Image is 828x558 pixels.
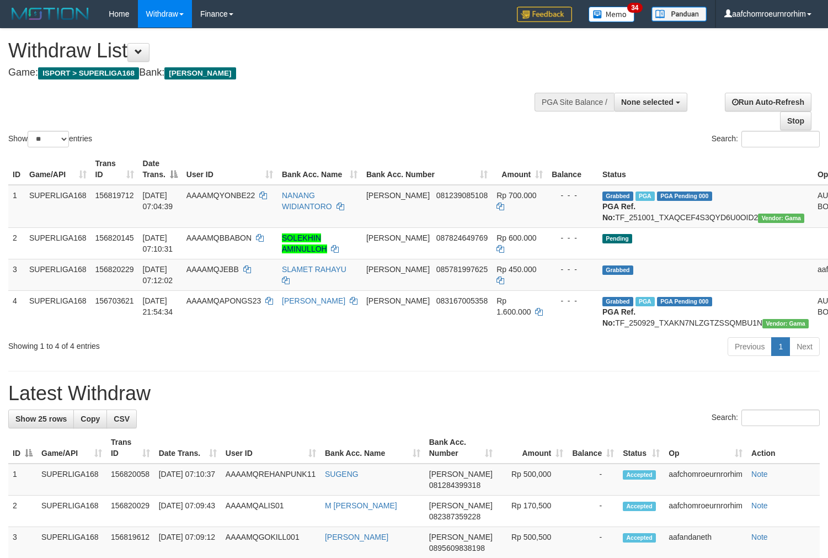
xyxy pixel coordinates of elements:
span: Pending [602,234,632,243]
span: Copy 081239085108 to clipboard [436,191,488,200]
span: Accepted [623,502,656,511]
span: [PERSON_NAME] [164,67,236,79]
a: Note [751,470,768,479]
span: Copy 082387359228 to clipboard [429,512,480,521]
span: AAAAMQJEBB [186,265,239,274]
span: PGA Pending [657,297,712,306]
td: AAAAMQALIS01 [221,496,320,527]
span: [DATE] 07:10:31 [143,233,173,253]
span: [PERSON_NAME] [429,533,493,541]
span: [PERSON_NAME] [366,265,430,274]
span: ISPORT > SUPERLIGA168 [38,67,139,79]
th: Date Trans.: activate to sort column descending [138,153,182,185]
select: Showentries [28,131,69,147]
div: - - - [552,264,594,275]
h1: Latest Withdraw [8,382,820,405]
th: Date Trans.: activate to sort column ascending [154,432,221,464]
td: 2 [8,496,37,527]
div: - - - [552,295,594,306]
label: Search: [712,410,820,426]
th: Bank Acc. Number: activate to sort column ascending [362,153,492,185]
th: Action [747,432,820,464]
th: Op: activate to sort column ascending [664,432,747,464]
a: Run Auto-Refresh [725,93,811,111]
span: Copy 081284399318 to clipboard [429,481,480,490]
span: AAAAMQYONBE22 [186,191,255,200]
span: Grabbed [602,297,633,306]
a: Previous [728,337,772,356]
span: Copy 085781997625 to clipboard [436,265,488,274]
td: SUPERLIGA168 [25,259,91,290]
span: Marked by aafchhiseyha [635,297,655,306]
h4: Game: Bank: [8,67,541,78]
b: PGA Ref. No: [602,307,635,327]
span: Show 25 rows [15,414,67,423]
span: AAAAMQAPONGS23 [186,296,261,305]
span: Copy 087824649769 to clipboard [436,233,488,242]
span: [PERSON_NAME] [366,296,430,305]
img: Feedback.jpg [517,7,572,22]
label: Show entries [8,131,92,147]
img: Button%20Memo.svg [589,7,635,22]
th: Balance [547,153,598,185]
td: 156820029 [106,496,154,527]
div: - - - [552,190,594,201]
span: 156820229 [95,265,134,274]
th: Bank Acc. Name: activate to sort column ascending [277,153,362,185]
div: Showing 1 to 4 of 4 entries [8,336,336,352]
td: 3 [8,259,25,290]
span: Vendor URL: https://trx31.1velocity.biz [762,319,809,328]
span: Rp 700.000 [496,191,536,200]
span: AAAAMQBBABON [186,233,252,242]
td: - [568,496,618,527]
a: [PERSON_NAME] [325,533,388,541]
td: 1 [8,185,25,228]
span: Grabbed [602,192,633,201]
label: Search: [712,131,820,147]
span: Grabbed [602,265,633,275]
a: [PERSON_NAME] [282,296,345,305]
span: CSV [114,414,130,423]
a: Next [789,337,820,356]
span: Rp 600.000 [496,233,536,242]
th: Bank Acc. Number: activate to sort column ascending [425,432,497,464]
th: User ID: activate to sort column ascending [182,153,277,185]
td: 1 [8,464,37,496]
b: PGA Ref. No: [602,202,635,222]
span: [PERSON_NAME] [366,233,430,242]
td: aafchomroeurnrorhim [664,496,747,527]
a: Note [751,501,768,510]
td: TF_250929_TXAKN7NLZGTZSSQMBU1N [598,290,813,333]
th: Status: activate to sort column ascending [618,432,664,464]
td: 4 [8,290,25,333]
th: Game/API: activate to sort column ascending [37,432,106,464]
a: Note [751,533,768,541]
td: SUPERLIGA168 [25,185,91,228]
td: 156820058 [106,464,154,496]
span: 156703621 [95,296,134,305]
td: SUPERLIGA168 [37,464,106,496]
span: [PERSON_NAME] [366,191,430,200]
span: Vendor URL: https://trx31.1velocity.biz [758,214,804,223]
td: SUPERLIGA168 [25,227,91,259]
span: Copy 0895609838198 to clipboard [429,544,485,552]
td: aafchomroeurnrorhim [664,464,747,496]
td: [DATE] 07:09:43 [154,496,221,527]
div: PGA Site Balance / [535,93,614,111]
td: Rp 500,000 [497,464,568,496]
span: Rp 450.000 [496,265,536,274]
a: NANANG WIDIANTORO [282,191,332,211]
span: Copy [81,414,100,423]
span: [DATE] 07:12:02 [143,265,173,285]
a: Stop [780,111,811,130]
span: 34 [627,3,642,13]
a: SUGENG [325,470,359,479]
span: 156819712 [95,191,134,200]
th: Game/API: activate to sort column ascending [25,153,91,185]
td: [DATE] 07:10:37 [154,464,221,496]
input: Search: [741,131,820,147]
a: Show 25 rows [8,410,74,428]
span: None selected [621,98,674,107]
img: MOTION_logo.png [8,6,92,22]
span: [DATE] 07:04:39 [143,191,173,211]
